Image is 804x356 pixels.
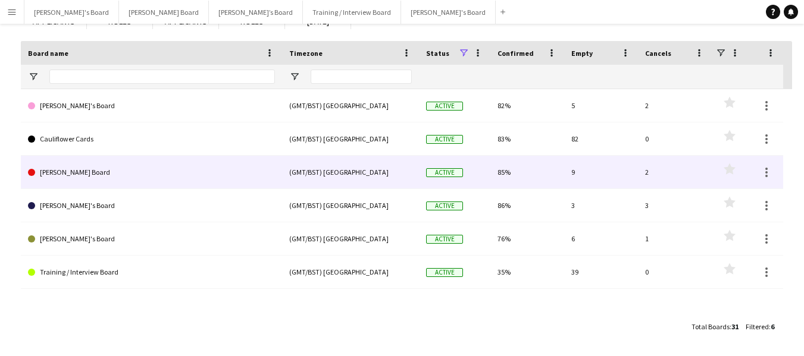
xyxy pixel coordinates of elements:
[490,122,564,155] div: 83%
[692,315,739,338] div: :
[119,1,209,24] button: [PERSON_NAME] Board
[564,89,638,122] div: 5
[746,322,769,331] span: Filtered
[303,1,401,24] button: Training / Interview Board
[490,256,564,288] div: 35%
[638,122,712,155] div: 0
[282,156,419,188] div: (GMT/BST) [GEOGRAPHIC_DATA]
[426,235,463,244] span: Active
[645,49,671,58] span: Cancels
[282,122,419,155] div: (GMT/BST) [GEOGRAPHIC_DATA]
[289,49,323,58] span: Timezone
[426,201,463,210] span: Active
[564,156,638,188] div: 9
[564,189,638,222] div: 3
[564,256,638,288] div: 39
[282,189,419,222] div: (GMT/BST) [GEOGRAPHIC_DATA]
[490,222,564,255] div: 76%
[638,222,712,255] div: 1
[28,222,275,256] a: [PERSON_NAME]'s Board
[49,70,275,84] input: Board name Filter Input
[28,256,275,289] a: Training / Interview Board
[771,322,774,331] span: 6
[564,122,638,155] div: 82
[311,70,412,84] input: Timezone Filter Input
[426,135,463,144] span: Active
[571,49,593,58] span: Empty
[746,315,774,338] div: :
[426,102,463,111] span: Active
[209,1,303,24] button: [PERSON_NAME]’s Board
[28,71,39,82] button: Open Filter Menu
[426,168,463,177] span: Active
[638,256,712,288] div: 0
[498,49,534,58] span: Confirmed
[564,222,638,255] div: 6
[282,256,419,288] div: (GMT/BST) [GEOGRAPHIC_DATA]
[24,1,119,24] button: [PERSON_NAME]'s Board
[28,89,275,122] a: [PERSON_NAME]'s Board
[490,156,564,188] div: 85%
[289,71,300,82] button: Open Filter Menu
[490,189,564,222] div: 86%
[282,89,419,122] div: (GMT/BST) [GEOGRAPHIC_DATA]
[426,49,449,58] span: Status
[426,268,463,277] span: Active
[28,189,275,222] a: [PERSON_NAME]'s Board
[28,49,68,58] span: Board name
[638,156,712,188] div: 2
[638,89,712,122] div: 2
[401,1,496,24] button: [PERSON_NAME]'s Board
[490,89,564,122] div: 82%
[638,189,712,222] div: 3
[28,156,275,189] a: [PERSON_NAME] Board
[692,322,730,331] span: Total Boards
[28,122,275,156] a: Cauliflower Cards
[731,322,739,331] span: 31
[282,222,419,255] div: (GMT/BST) [GEOGRAPHIC_DATA]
